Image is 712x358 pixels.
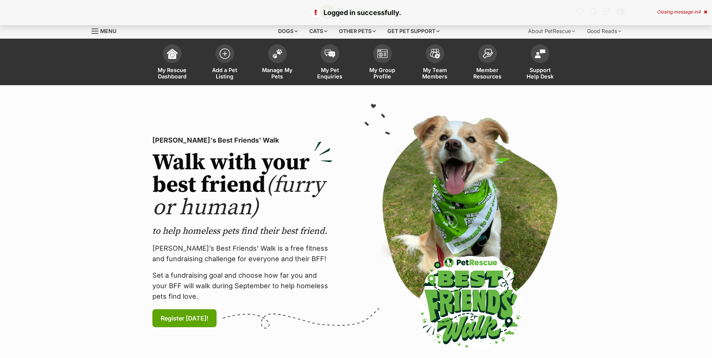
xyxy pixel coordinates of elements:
a: Support Help Desk [514,41,566,85]
img: team-members-icon-5396bd8760b3fe7c0b43da4ab00e1e3bb1a5d9ba89233759b79545d2d3fc5d0d.svg [430,49,440,59]
p: [PERSON_NAME]’s Best Friends' Walk is a free fitness and fundraising challenge for everyone and t... [152,243,333,264]
img: dashboard-icon-eb2f2d2d3e046f16d808141f083e7271f6b2e854fb5c12c21221c1fb7104beca.svg [167,48,178,59]
div: About PetRescue [523,24,580,39]
span: Support Help Desk [523,67,557,80]
h2: Walk with your best friend [152,152,333,219]
a: Menu [92,24,122,37]
a: My Team Members [409,41,461,85]
div: Dogs [273,24,303,39]
a: Manage My Pets [251,41,304,85]
a: My Group Profile [356,41,409,85]
span: My Rescue Dashboard [155,67,189,80]
span: My Pet Enquiries [313,67,347,80]
p: Set a fundraising goal and choose how far you and your BFF will walk during September to help hom... [152,270,333,302]
div: Get pet support [382,24,445,39]
span: My Group Profile [366,67,399,80]
img: add-pet-listing-icon-0afa8454b4691262ce3f59096e99ab1cd57d4a30225e0717b998d2c9b9846f56.svg [220,48,230,59]
span: (furry or human) [152,171,325,222]
div: Other pets [334,24,381,39]
a: Register [DATE]! [152,309,217,327]
img: pet-enquiries-icon-7e3ad2cf08bfb03b45e93fb7055b45f3efa6380592205ae92323e6603595dc1f.svg [325,50,335,58]
img: group-profile-icon-3fa3cf56718a62981997c0bc7e787c4b2cf8bcc04b72c1350f741eb67cf2f40e.svg [377,49,388,58]
div: Good Reads [582,24,626,39]
img: help-desk-icon-fdf02630f3aa405de69fd3d07c3f3aa587a6932b1a1747fa1d2bba05be0121f9.svg [535,49,545,58]
a: My Pet Enquiries [304,41,356,85]
img: member-resources-icon-8e73f808a243e03378d46382f2149f9095a855e16c252ad45f914b54edf8863c.svg [482,48,493,59]
p: [PERSON_NAME]'s Best Friends' Walk [152,135,333,146]
span: Register [DATE]! [161,314,208,323]
span: Menu [100,28,116,34]
span: My Team Members [418,67,452,80]
span: Member Resources [471,67,504,80]
div: Cats [304,24,333,39]
p: to help homeless pets find their best friend. [152,225,333,237]
a: Add a Pet Listing [199,41,251,85]
a: My Rescue Dashboard [146,41,199,85]
span: Manage My Pets [260,67,294,80]
span: Add a Pet Listing [208,67,242,80]
img: manage-my-pets-icon-02211641906a0b7f246fdf0571729dbe1e7629f14944591b6c1af311fb30b64b.svg [272,49,283,59]
a: Member Resources [461,41,514,85]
